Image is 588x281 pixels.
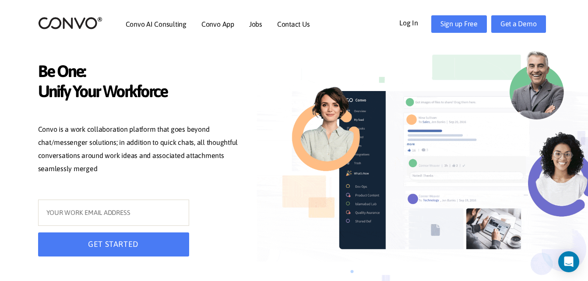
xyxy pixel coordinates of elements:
[431,15,487,33] a: Sign up Free
[558,251,579,272] div: Open Intercom Messenger
[126,21,187,28] a: Convo AI Consulting
[38,16,102,30] img: logo_2.png
[249,21,262,28] a: Jobs
[38,232,189,256] button: GET STARTED
[491,15,546,33] a: Get a Demo
[201,21,234,28] a: Convo App
[38,81,244,104] span: Unify Your Workforce
[277,21,310,28] a: Contact Us
[399,15,431,29] a: Log In
[38,123,244,177] p: Convo is a work collaboration platform that goes beyond chat/messenger solutions; in addition to ...
[38,200,189,226] input: YOUR WORK EMAIL ADDRESS
[38,61,244,84] span: Be One:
